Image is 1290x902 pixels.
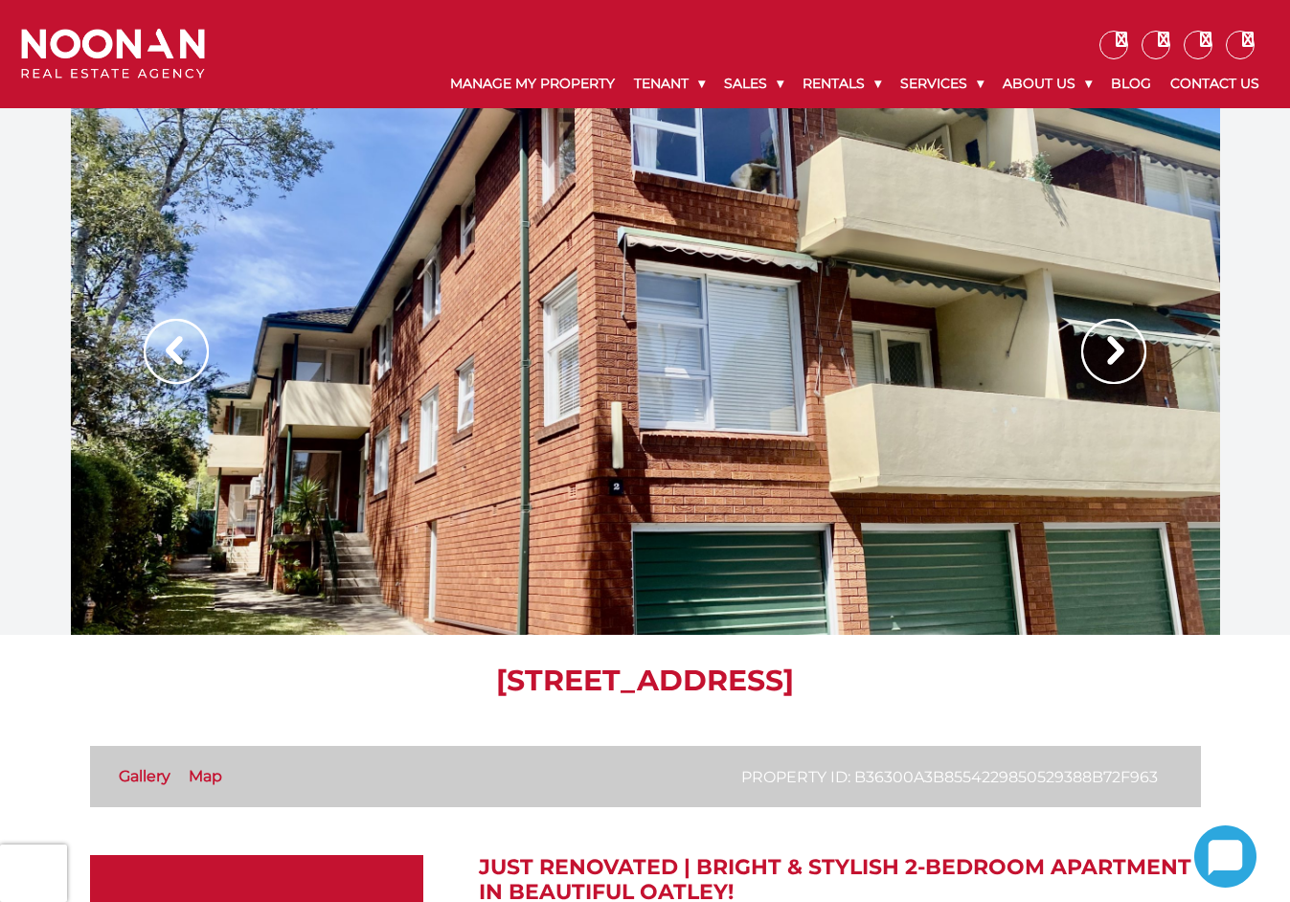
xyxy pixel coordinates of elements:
a: Tenant [624,59,714,108]
img: Arrow slider [144,319,209,384]
a: Manage My Property [441,59,624,108]
a: Sales [714,59,793,108]
a: About Us [993,59,1101,108]
a: Gallery [119,767,170,785]
h1: [STREET_ADDRESS] [90,664,1201,698]
p: Property ID: b36300a3b8554229850529388b72f963 [741,765,1158,789]
a: Services [891,59,993,108]
a: Blog [1101,59,1161,108]
img: Arrow slider [1081,319,1146,384]
a: Map [189,767,222,785]
img: Noonan Real Estate Agency [21,29,205,79]
a: Contact Us [1161,59,1269,108]
a: Rentals [793,59,891,108]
